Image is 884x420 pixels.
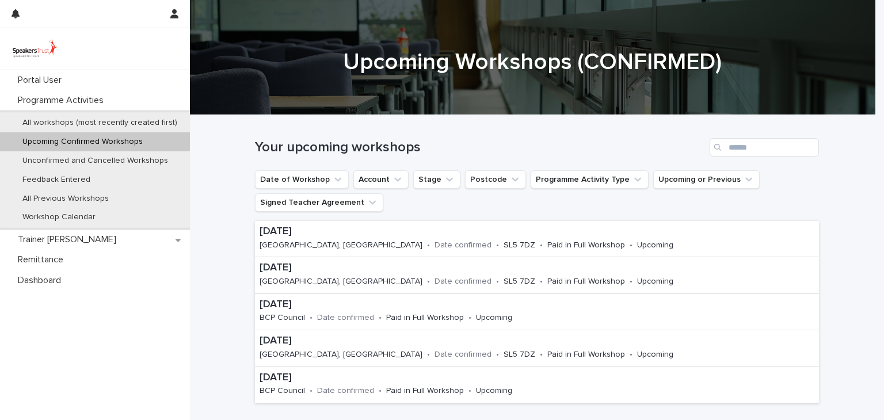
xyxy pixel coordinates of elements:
h1: Your upcoming workshops [255,139,705,156]
p: [GEOGRAPHIC_DATA], [GEOGRAPHIC_DATA] [260,277,422,287]
p: • [468,386,471,396]
p: Unconfirmed and Cancelled Workshops [13,156,177,166]
p: Date confirmed [317,313,374,323]
p: Paid in Full Workshop [386,313,464,323]
p: [DATE] [260,372,544,384]
h1: Upcoming Workshops (CONFIRMED) [250,48,814,76]
p: Upcoming [476,386,512,396]
p: [DATE] [260,335,706,348]
p: • [630,240,632,250]
p: [GEOGRAPHIC_DATA], [GEOGRAPHIC_DATA] [260,240,422,250]
p: [DATE] [260,226,706,238]
button: Stage [413,170,460,189]
p: [DATE] [260,262,706,274]
p: Upcoming [476,313,512,323]
input: Search [710,138,819,156]
p: Upcoming [637,240,673,250]
a: [DATE][GEOGRAPHIC_DATA], [GEOGRAPHIC_DATA]•Date confirmed•SL5 7DZ•Paid in Full Workshop•Upcoming [255,221,819,257]
p: • [496,350,499,360]
p: [GEOGRAPHIC_DATA], [GEOGRAPHIC_DATA] [260,350,422,360]
p: Upcoming [637,350,673,360]
p: • [427,350,430,360]
button: Account [353,170,409,189]
button: Programme Activity Type [531,170,649,189]
img: UVamC7uQTJC0k9vuxGLS [9,37,60,60]
p: BCP Council [260,313,305,323]
p: • [468,313,471,323]
p: Date confirmed [435,350,491,360]
p: Upcoming Confirmed Workshops [13,137,152,147]
p: • [540,240,543,250]
p: • [496,240,499,250]
a: [DATE][GEOGRAPHIC_DATA], [GEOGRAPHIC_DATA]•Date confirmed•SL5 7DZ•Paid in Full Workshop•Upcoming [255,257,819,293]
p: BCP Council [260,386,305,396]
p: • [427,277,430,287]
p: Paid in Full Workshop [547,240,625,250]
p: Date confirmed [435,277,491,287]
p: SL5 7DZ [504,240,535,250]
p: SL5 7DZ [504,350,535,360]
p: Feedback Entered [13,175,100,185]
p: Remittance [13,254,73,265]
p: Programme Activities [13,95,113,106]
a: [DATE][GEOGRAPHIC_DATA], [GEOGRAPHIC_DATA]•Date confirmed•SL5 7DZ•Paid in Full Workshop•Upcoming [255,330,819,366]
p: • [540,277,543,287]
p: • [427,240,430,250]
p: • [496,277,499,287]
p: • [379,386,382,396]
p: Upcoming [637,277,673,287]
p: Portal User [13,75,71,86]
p: Trainer [PERSON_NAME] [13,234,125,245]
p: All Previous Workshops [13,194,118,204]
p: Paid in Full Workshop [386,386,464,396]
a: [DATE]BCP Council•Date confirmed•Paid in Full Workshop•Upcoming [255,294,819,330]
button: Date of Workshop [255,170,349,189]
p: Paid in Full Workshop [547,277,625,287]
p: [DATE] [260,299,544,311]
button: Postcode [465,170,526,189]
p: Paid in Full Workshop [547,350,625,360]
a: [DATE]BCP Council•Date confirmed•Paid in Full Workshop•Upcoming [255,367,819,403]
p: • [540,350,543,360]
p: • [310,313,313,323]
p: • [379,313,382,323]
p: • [310,386,313,396]
p: • [630,277,632,287]
p: Workshop Calendar [13,212,105,222]
p: • [630,350,632,360]
button: Signed Teacher Agreement [255,193,383,212]
button: Upcoming or Previous [653,170,760,189]
p: Date confirmed [435,240,491,250]
p: Date confirmed [317,386,374,396]
p: Dashboard [13,275,70,286]
p: SL5 7DZ [504,277,535,287]
p: All workshops (most recently created first) [13,118,186,128]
